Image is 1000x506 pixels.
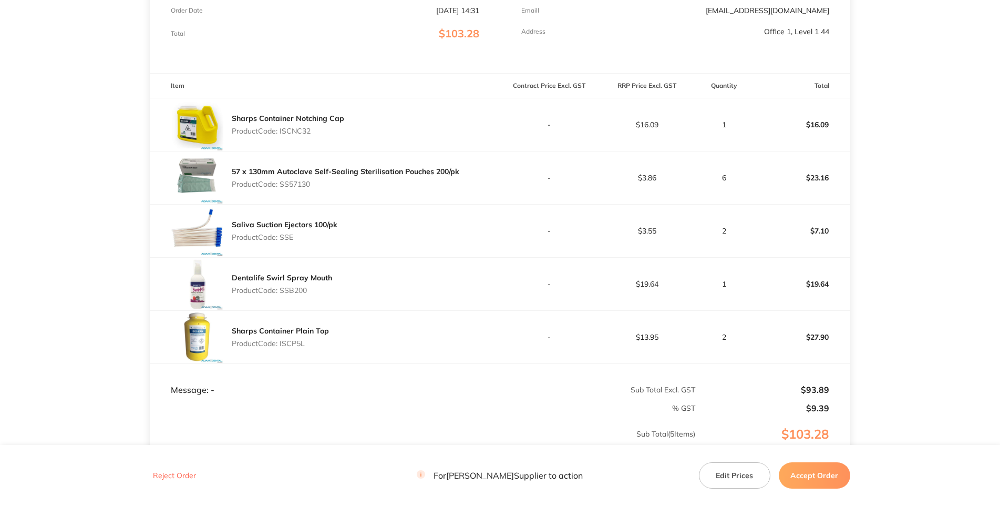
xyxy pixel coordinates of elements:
[696,385,829,394] p: $93.89
[696,280,751,288] p: 1
[232,273,332,282] a: Dentalife Swirl Spray Mouth
[232,167,459,176] a: 57 x 130mm Autoclave Self-Sealing Sterilisation Pouches 200/pk
[171,7,203,14] p: Order Date
[696,333,751,341] p: 2
[232,233,337,241] p: Product Code: SSE
[764,27,829,36] p: Office 1, Level 1 44
[696,427,849,463] p: $103.28
[232,339,329,348] p: Product Code: ISCP5L
[232,220,337,229] a: Saliva Suction Ejectors 100/pk
[521,28,545,35] p: Address
[521,7,539,14] p: Emaill
[150,404,695,412] p: % GST
[752,112,850,137] p: $16.09
[752,271,850,297] p: $19.64
[171,205,223,257] img: bTJueW5pMg
[171,151,223,204] img: bTUzMm5ncQ
[599,174,695,182] p: $3.86
[501,120,597,129] p: -
[752,218,850,244] p: $7.10
[696,174,751,182] p: 6
[417,471,583,481] p: For [PERSON_NAME] Supplier to action
[150,363,500,395] td: Message: -
[171,98,223,151] img: dWVtMWF5Nw
[232,326,329,336] a: Sharps Container Plain Top
[696,227,751,235] p: 2
[752,325,850,350] p: $27.90
[150,471,199,481] button: Reject Order
[171,311,223,363] img: MmR6ZWdyaA
[501,386,696,394] p: Sub Total Excl. GST
[439,27,479,40] span: $103.28
[232,286,332,295] p: Product Code: SSB200
[599,227,695,235] p: $3.55
[501,174,597,182] p: -
[599,333,695,341] p: $13.95
[232,180,459,188] p: Product Code: SS57130
[501,333,597,341] p: -
[699,462,770,489] button: Edit Prices
[779,462,850,489] button: Accept Order
[150,430,695,459] p: Sub Total ( 5 Items)
[436,6,479,15] p: [DATE] 14:31
[752,74,850,98] th: Total
[501,227,597,235] p: -
[171,258,223,310] img: a2l1ZG40MA
[696,403,829,413] p: $9.39
[599,120,695,129] p: $16.09
[501,280,597,288] p: -
[171,30,185,37] p: Total
[706,6,829,15] a: [EMAIL_ADDRESS][DOMAIN_NAME]
[598,74,696,98] th: RRP Price Excl. GST
[500,74,598,98] th: Contract Price Excl. GST
[696,120,751,129] p: 1
[599,280,695,288] p: $19.64
[232,127,344,135] p: Product Code: ISCNC32
[696,74,752,98] th: Quantity
[150,74,500,98] th: Item
[752,165,850,190] p: $23.16
[232,114,344,123] a: Sharps Container Notching Cap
